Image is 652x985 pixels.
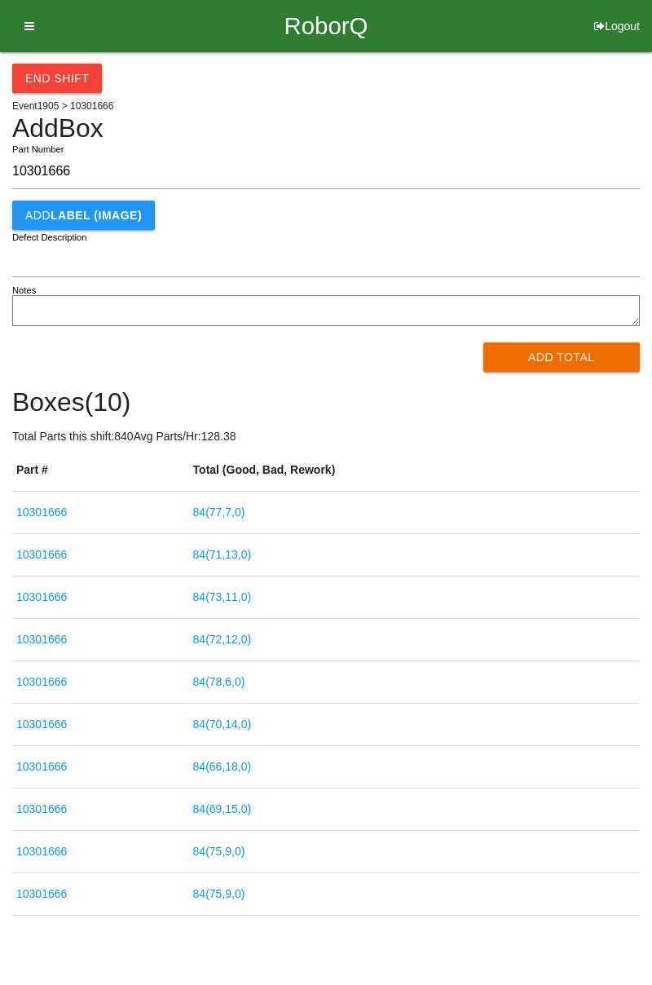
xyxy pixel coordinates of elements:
[12,284,36,298] label: Notes
[189,449,640,492] th: Total (Good, Bad, Rework)
[16,718,67,731] a: 10301666
[16,633,67,646] a: 10301666
[12,154,640,189] input: Required
[12,100,113,112] span: Event 1905 > 10301666
[12,201,155,230] button: AddLABEL (IMAGE)
[193,887,245,900] a: 84(75,9,0)
[12,428,640,445] p: Total Parts this shift: 840 Avg Parts/Hr: 128.38
[483,342,641,372] button: Add Total
[16,887,67,900] a: 10301666
[16,506,67,519] a: 10301666
[12,231,87,245] label: Defect Description
[12,64,102,93] button: End Shift
[193,802,252,815] a: 84(69,15,0)
[51,209,142,222] b: LABEL (IMAGE)
[193,633,252,646] a: 84(72,12,0)
[12,114,640,143] h4: Add Box
[12,449,189,492] th: Part #
[193,548,252,561] a: 84(71,13,0)
[193,506,245,519] a: 84(77,7,0)
[193,845,245,858] a: 84(75,9,0)
[16,845,67,858] a: 10301666
[12,388,640,417] h4: Boxes ( 10 )
[193,675,245,688] a: 84(78,6,0)
[16,760,67,773] a: 10301666
[193,590,252,603] a: 84(73,11,0)
[16,675,67,688] a: 10301666
[16,548,67,561] a: 10301666
[193,760,252,773] a: 84(66,18,0)
[16,802,67,815] a: 10301666
[12,143,64,157] label: Part Number
[193,718,252,731] a: 84(70,14,0)
[16,590,67,603] a: 10301666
